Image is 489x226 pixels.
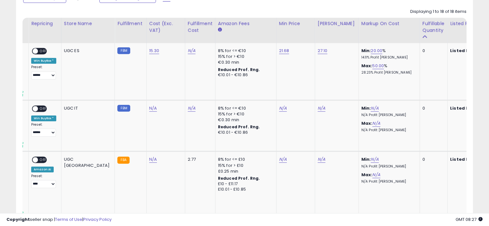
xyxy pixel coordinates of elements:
small: FBM [117,105,130,112]
div: €10.01 - €10.86 [218,72,271,78]
small: FBM [117,47,130,54]
a: 15.30 [149,48,159,54]
div: 0 [422,157,442,162]
small: FBA [117,157,129,164]
a: 20.00 [371,48,382,54]
small: Amazon Fees. [218,27,222,33]
p: N/A Profit [PERSON_NAME] [361,128,415,132]
div: 15% for > £10 [218,163,271,168]
b: Min: [361,105,371,111]
div: UGC [GEOGRAPHIC_DATA] [64,157,110,168]
div: £10.01 - £10.85 [218,187,271,192]
div: Fulfillment [117,20,143,27]
div: Preset: [31,174,56,188]
p: N/A Profit [PERSON_NAME] [361,113,415,117]
div: 0 [422,105,442,111]
a: 50.00 [372,63,384,69]
b: Reduced Prof. Rng. [218,176,260,181]
div: 2.77 [188,157,210,162]
b: Min: [361,156,371,162]
b: Listed Price: [450,48,479,54]
div: €0.30 min [218,59,271,65]
b: Max: [361,172,373,178]
div: Min Price [279,20,312,27]
div: 15% for > €10 [218,54,271,59]
div: Cost (Exc. VAT) [149,20,182,34]
a: N/A [149,105,157,112]
a: N/A [372,172,380,178]
div: €10.01 - €10.86 [218,130,271,135]
p: N/A Profit [PERSON_NAME] [361,179,415,184]
a: N/A [188,48,195,54]
a: N/A [371,156,378,163]
th: The percentage added to the cost of goods (COGS) that forms the calculator for Min & Max prices. [358,18,420,43]
div: £10 - £11.17 [218,181,271,187]
div: seller snap | | [6,217,112,223]
span: OFF [38,106,48,111]
a: 21.68 [279,48,289,54]
div: Displaying 1 to 18 of 18 items [410,9,466,15]
b: Min: [361,48,371,54]
div: Markup on Cost [361,20,417,27]
a: N/A [188,105,195,112]
span: OFF [38,49,48,54]
div: 8% for <= €10 [218,105,271,111]
b: Reduced Prof. Rng. [218,67,260,72]
div: Preset: [31,65,56,79]
div: 8% for <= £10 [218,157,271,162]
span: 2025-09-9 08:27 GMT [456,216,483,222]
div: UGC IT [64,105,110,111]
a: 27.10 [318,48,328,54]
div: Fulfillable Quantity [422,20,445,34]
a: N/A [318,156,325,163]
a: N/A [279,156,287,163]
a: Terms of Use [55,216,82,222]
div: Win BuyBox * [31,115,56,121]
b: Max: [361,63,373,69]
b: Listed Price: [450,156,479,162]
a: N/A [149,156,157,163]
span: OFF [38,157,48,163]
p: 14.11% Profit [PERSON_NAME] [361,55,415,60]
div: Store Name [64,20,112,27]
a: N/A [318,105,325,112]
a: N/A [371,105,378,112]
div: 15% for > €10 [218,111,271,117]
div: 0 [422,48,442,54]
div: Preset: [31,122,56,137]
b: Max: [361,120,373,126]
div: 8% for <= €10 [218,48,271,54]
div: €0.30 min [218,117,271,123]
div: Repricing [31,20,59,27]
div: Win BuyBox * [31,58,56,64]
div: UGC ES [64,48,110,54]
a: Privacy Policy [83,216,112,222]
p: 28.23% Profit [PERSON_NAME] [361,70,415,75]
p: N/A Profit [PERSON_NAME] [361,164,415,169]
div: Amazon Fees [218,20,274,27]
a: N/A [279,105,287,112]
b: Listed Price: [450,105,479,111]
div: £0.25 min [218,168,271,174]
b: Reduced Prof. Rng. [218,124,260,130]
div: Fulfillment Cost [188,20,213,34]
a: N/A [372,120,380,127]
strong: Copyright [6,216,30,222]
div: Amazon AI [31,167,54,172]
div: % [361,48,415,60]
div: % [361,63,415,75]
div: [PERSON_NAME] [318,20,356,27]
